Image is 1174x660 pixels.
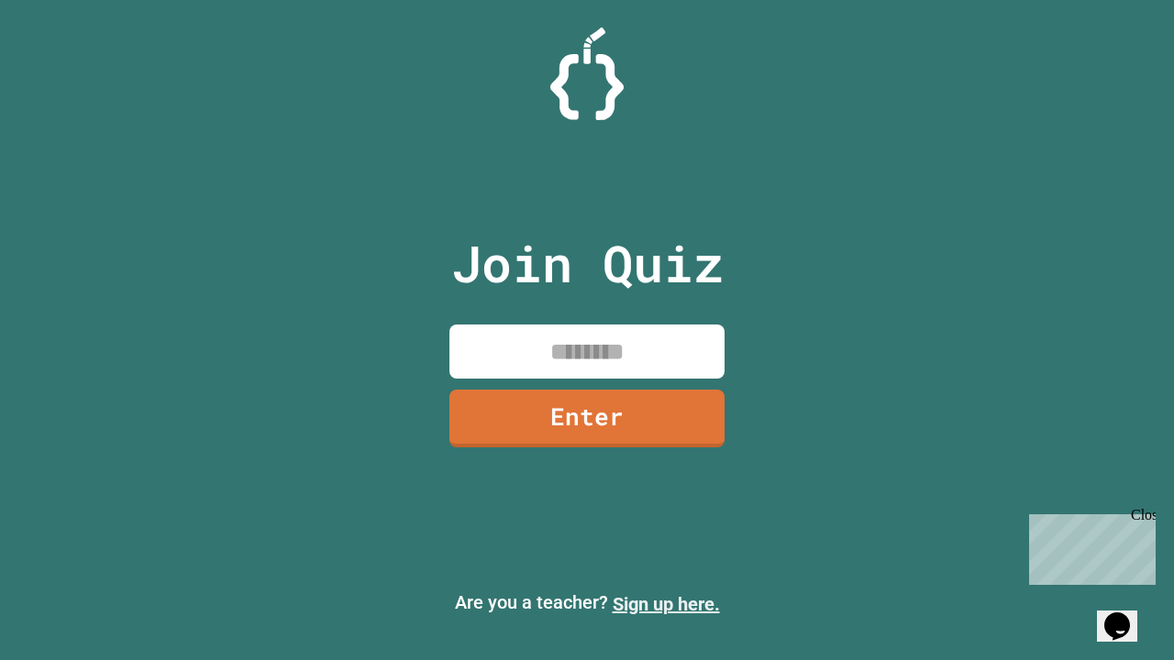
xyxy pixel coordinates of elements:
img: Logo.svg [550,27,624,120]
p: Are you a teacher? [15,588,1159,618]
iframe: chat widget [1022,507,1156,585]
iframe: chat widget [1097,587,1156,642]
div: Chat with us now!Close [7,7,127,116]
a: Enter [449,390,725,447]
p: Join Quiz [451,225,724,302]
a: Sign up here. [613,593,720,615]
